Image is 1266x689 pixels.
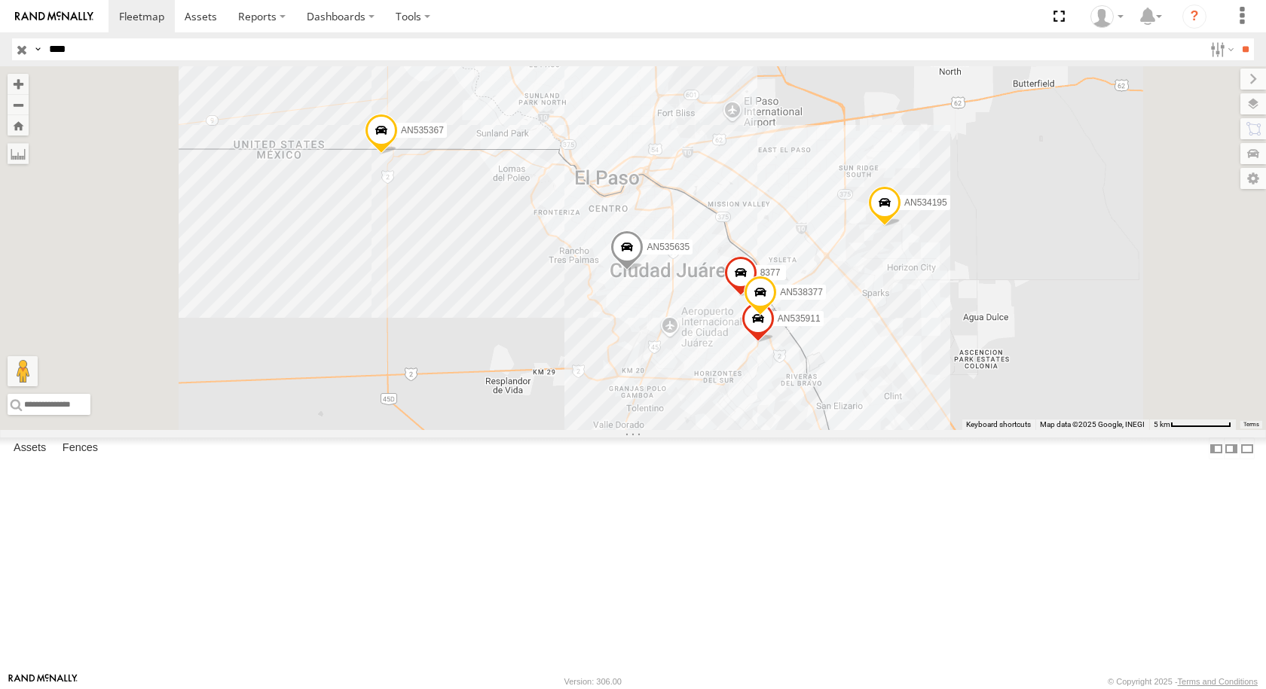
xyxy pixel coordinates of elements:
[1209,437,1224,459] label: Dock Summary Table to the Left
[760,267,781,278] span: 8377
[647,241,690,252] span: AN535635
[564,677,622,686] div: Version: 306.00
[32,38,44,60] label: Search Query
[55,438,105,459] label: Fences
[1154,420,1170,428] span: 5 km
[8,115,29,136] button: Zoom Home
[1243,422,1259,428] a: Terms (opens in new tab)
[1204,38,1237,60] label: Search Filter Options
[8,74,29,94] button: Zoom in
[1240,168,1266,189] label: Map Settings
[6,438,54,459] label: Assets
[8,674,78,689] a: Visit our Website
[1224,437,1239,459] label: Dock Summary Table to the Right
[780,287,823,297] span: AN538377
[8,143,29,164] label: Measure
[904,197,947,208] span: AN534195
[1240,437,1255,459] label: Hide Summary Table
[1178,677,1258,686] a: Terms and Conditions
[1149,419,1236,430] button: Map Scale: 5 km per 77 pixels
[1040,420,1145,428] span: Map data ©2025 Google, INEGI
[778,312,821,323] span: AN535911
[15,11,93,22] img: rand-logo.svg
[1108,677,1258,686] div: © Copyright 2025 -
[8,356,38,386] button: Drag Pegman onto the map to open Street View
[1182,5,1206,29] i: ?
[1085,5,1129,28] div: MANUEL HERNANDEZ
[8,94,29,115] button: Zoom out
[966,419,1031,430] button: Keyboard shortcuts
[401,124,444,135] span: AN535367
